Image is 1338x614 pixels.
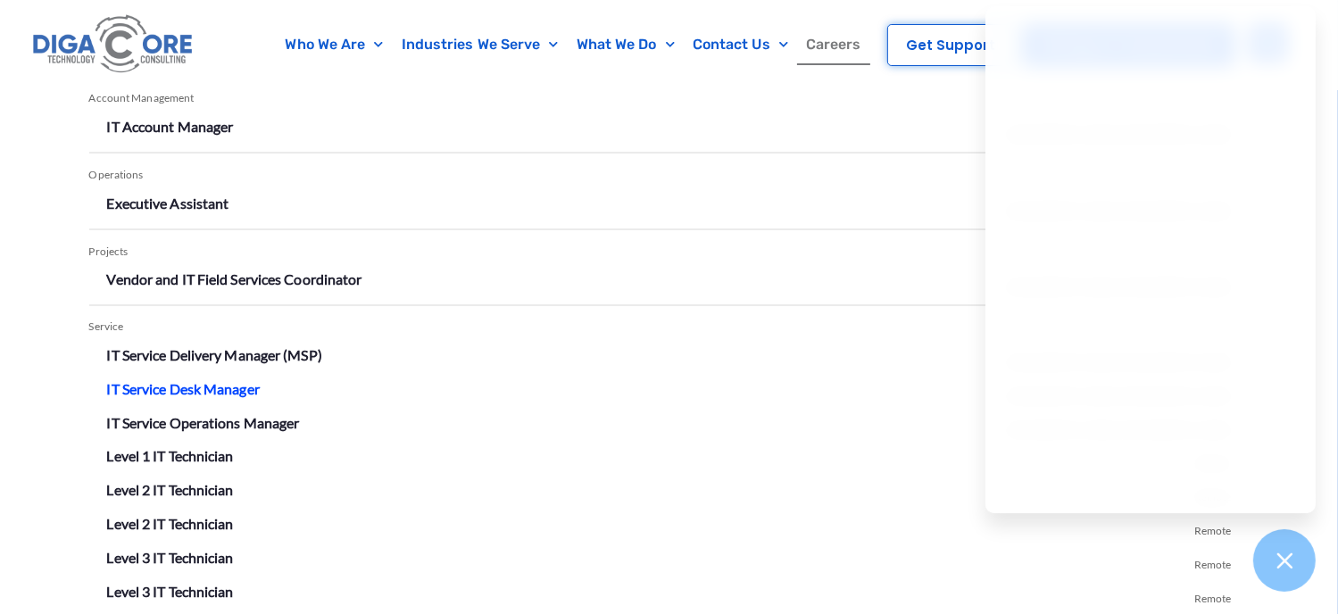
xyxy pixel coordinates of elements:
a: Level 2 IT Technician [107,516,234,533]
img: Digacore logo 1 [29,9,197,80]
a: Level 3 IT Technician [107,550,234,567]
span: Remote [1194,511,1232,545]
div: Projects [89,239,1250,265]
div: Operations [89,162,1250,188]
a: Contact Us [684,24,797,65]
a: Industries We Serve [393,24,568,65]
span: Remote [1194,579,1232,613]
a: IT Service Delivery Manager (MSP) [107,347,322,364]
span: Remote [1194,545,1232,579]
div: Account Management [89,86,1250,112]
span: Get Support [906,38,995,52]
a: What We Do [568,24,684,65]
a: Level 1 IT Technician [107,448,234,465]
a: Get Support [887,24,1014,66]
iframe: Chatgenie Messenger [985,6,1316,513]
a: IT Service Desk Manager [107,381,260,398]
a: Level 2 IT Technician [107,482,234,499]
a: Vendor and IT Field Services Coordinator [107,270,362,287]
a: IT Account Manager [107,118,234,135]
a: Level 3 IT Technician [107,584,234,601]
nav: Menu [269,24,877,65]
a: Who We Are [277,24,393,65]
a: IT Service Operations Manager [107,415,300,432]
a: Executive Assistant [107,195,229,212]
div: Service [89,315,1250,341]
a: Careers [797,24,870,65]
